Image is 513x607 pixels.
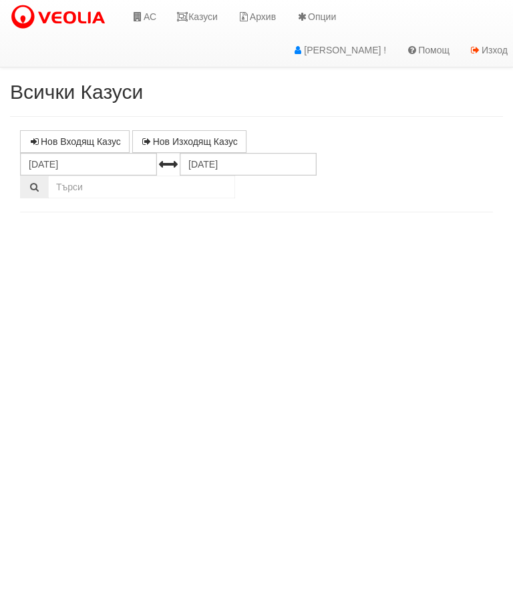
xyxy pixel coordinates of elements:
[48,176,235,198] input: Търсене по Идентификатор, Бл/Вх/Ап, Тип, Описание, Моб. Номер, Имейл, Файл, Коментар,
[396,33,460,67] a: Помощ
[10,81,503,103] h2: Всички Казуси
[282,33,396,67] a: [PERSON_NAME] !
[132,130,246,153] a: Нов Изходящ Казус
[20,130,130,153] a: Нов Входящ Казус
[10,3,112,31] img: VeoliaLogo.png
